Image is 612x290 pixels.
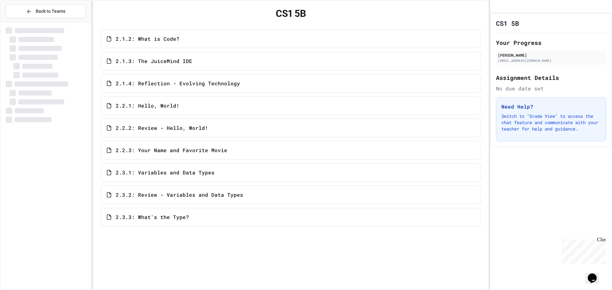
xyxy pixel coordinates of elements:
[116,124,208,132] span: 2.2.2: Review - Hello, World!
[116,35,179,43] span: 2.1.2: What is Code?
[116,80,240,87] span: 2.1.4: Reflection - Evolving Technology
[116,57,192,65] span: 2.1.3: The JuiceMind IDE
[498,52,604,58] div: [PERSON_NAME]
[36,8,65,15] span: Back to Teams
[498,58,604,63] div: [EMAIL_ADDRESS][DOMAIN_NAME]
[101,208,481,226] a: 2.3.3: What's the Type?
[116,191,243,199] span: 2.3.2: Review - Variables and Data Types
[101,8,481,19] h1: CS1 5B
[559,237,606,264] iframe: chat widget
[116,102,179,110] span: 2.2.1: Hello, World!
[101,96,481,115] a: 2.2.1: Hello, World!
[496,85,606,92] div: No due date set
[501,103,601,110] h3: Need Help?
[3,3,44,40] div: Chat with us now!Close
[496,19,519,28] h1: CS1 5B
[585,265,606,284] iframe: chat widget
[496,73,606,82] h2: Assignment Details
[101,52,481,70] a: 2.1.3: The JuiceMind IDE
[101,186,481,204] a: 2.3.2: Review - Variables and Data Types
[101,163,481,182] a: 2.3.1: Variables and Data Types
[496,38,606,47] h2: Your Progress
[501,113,601,132] p: Switch to "Grade View" to access the chat feature and communicate with your teacher for help and ...
[116,169,215,176] span: 2.3.1: Variables and Data Types
[101,119,481,137] a: 2.2.2: Review - Hello, World!
[116,146,227,154] span: 2.2.3: Your Name and Favorite Movie
[101,30,481,48] a: 2.1.2: What is Code?
[101,141,481,159] a: 2.2.3: Your Name and Favorite Movie
[116,213,189,221] span: 2.3.3: What's the Type?
[6,4,86,18] button: Back to Teams
[101,74,481,93] a: 2.1.4: Reflection - Evolving Technology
